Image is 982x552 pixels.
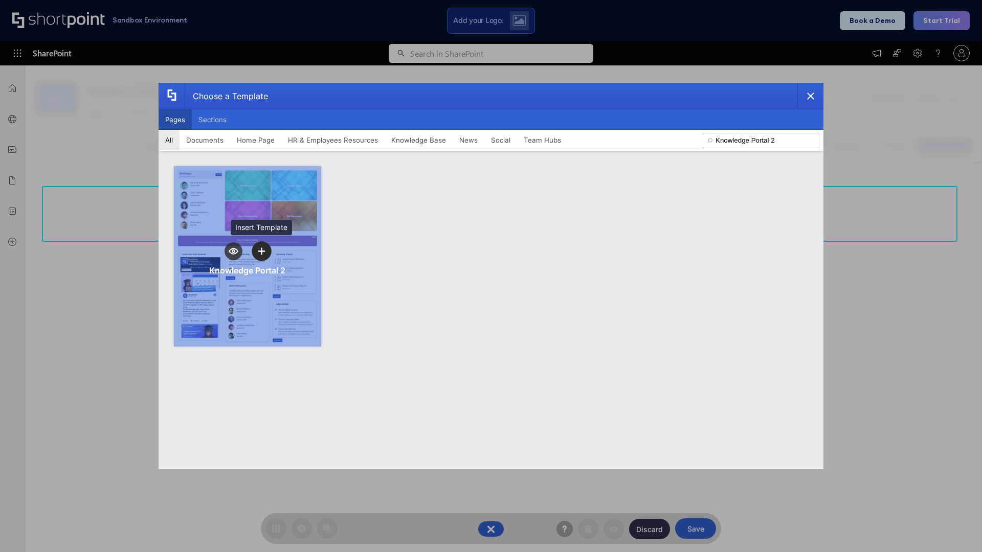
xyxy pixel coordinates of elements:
[484,130,517,150] button: Social
[517,130,568,150] button: Team Hubs
[192,109,233,130] button: Sections
[281,130,385,150] button: HR & Employees Resources
[180,130,230,150] button: Documents
[159,83,823,469] div: template selector
[159,109,192,130] button: Pages
[230,130,281,150] button: Home Page
[931,503,982,552] iframe: Chat Widget
[703,133,819,148] input: Search
[453,130,484,150] button: News
[185,83,268,109] div: Choose a Template
[209,265,285,275] div: Knowledge Portal 2
[159,130,180,150] button: All
[385,130,453,150] button: Knowledge Base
